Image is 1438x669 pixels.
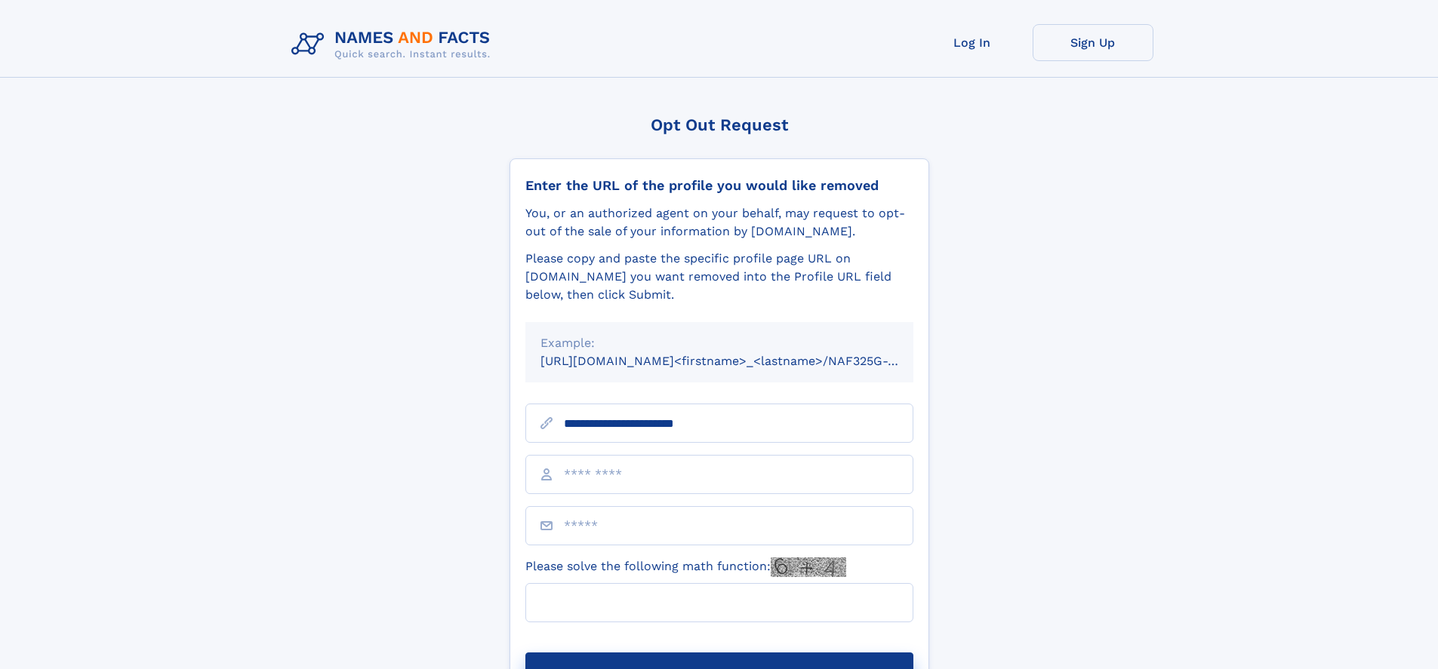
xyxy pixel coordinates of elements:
label: Please solve the following math function: [525,557,846,577]
div: Please copy and paste the specific profile page URL on [DOMAIN_NAME] you want removed into the Pr... [525,250,913,304]
div: Example: [540,334,898,352]
div: Enter the URL of the profile you would like removed [525,177,913,194]
img: Logo Names and Facts [285,24,503,65]
a: Sign Up [1033,24,1153,61]
div: Opt Out Request [510,115,929,134]
div: You, or an authorized agent on your behalf, may request to opt-out of the sale of your informatio... [525,204,913,241]
a: Log In [912,24,1033,61]
small: [URL][DOMAIN_NAME]<firstname>_<lastname>/NAF325G-xxxxxxxx [540,354,942,368]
